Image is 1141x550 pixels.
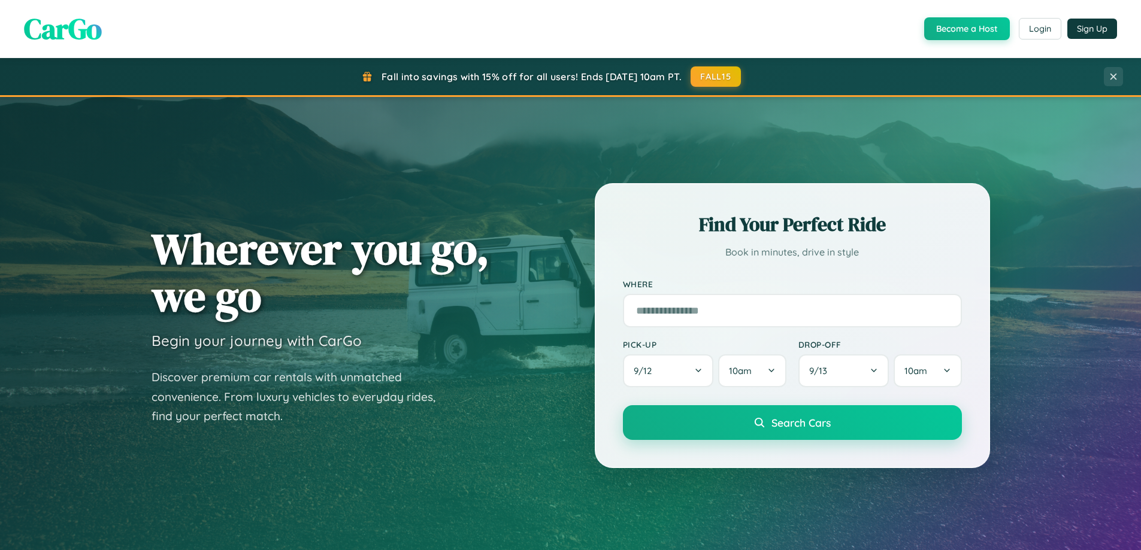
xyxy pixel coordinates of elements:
[623,211,962,238] h2: Find Your Perfect Ride
[623,405,962,440] button: Search Cars
[1067,19,1117,39] button: Sign Up
[152,332,362,350] h3: Begin your journey with CarGo
[1019,18,1061,39] button: Login
[904,365,927,376] span: 10am
[623,354,714,387] button: 9/12
[798,339,962,350] label: Drop-off
[152,225,489,320] h1: Wherever you go, we go
[634,365,658,376] span: 9 / 12
[798,354,889,387] button: 9/13
[771,416,831,429] span: Search Cars
[718,354,786,387] button: 10am
[24,9,102,48] span: CarGo
[809,365,833,376] span: 9 / 13
[623,244,962,261] p: Book in minutes, drive in style
[152,367,451,426] p: Discover premium car rentals with unmatched convenience. From luxury vehicles to everyday rides, ...
[894,354,961,387] button: 10am
[623,339,786,350] label: Pick-up
[729,365,752,376] span: 10am
[924,17,1010,40] button: Become a Host
[623,279,962,289] label: Where
[382,71,682,83] span: Fall into savings with 15% off for all users! Ends [DATE] 10am PT.
[691,66,741,87] button: FALL15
